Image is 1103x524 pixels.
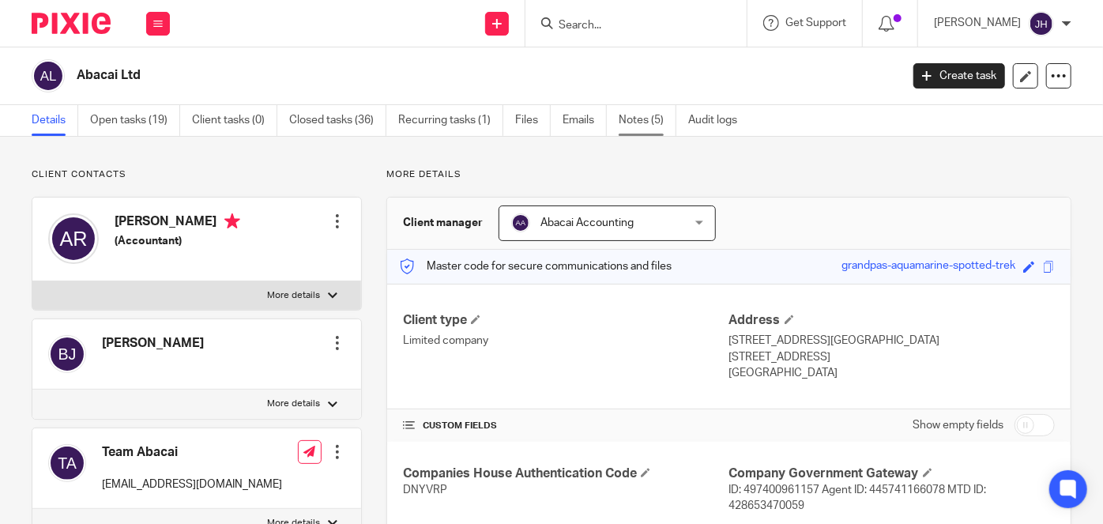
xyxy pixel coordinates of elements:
[48,444,86,482] img: svg%3E
[511,213,530,232] img: svg%3E
[403,466,728,482] h4: Companies House Authentication Code
[729,365,1055,381] p: [GEOGRAPHIC_DATA]
[48,335,86,373] img: svg%3E
[115,233,240,249] h5: (Accountant)
[398,105,503,136] a: Recurring tasks (1)
[403,312,728,329] h4: Client type
[32,105,78,136] a: Details
[729,484,987,511] span: ID: 497400961157 Agent ID: 445741166078 MTD ID: 428653470059
[557,19,699,33] input: Search
[403,484,447,496] span: DNYVRP
[48,213,99,264] img: svg%3E
[77,67,727,84] h2: Abacai Ltd
[192,105,277,136] a: Client tasks (0)
[934,15,1021,31] p: [PERSON_NAME]
[729,349,1055,365] p: [STREET_ADDRESS]
[102,335,204,352] h4: [PERSON_NAME]
[102,444,282,461] h4: Team Abacai
[563,105,607,136] a: Emails
[1029,11,1054,36] img: svg%3E
[224,213,240,229] i: Primary
[540,217,634,228] span: Abacai Accounting
[841,258,1015,276] div: grandpas-aquamarine-spotted-trek
[515,105,551,136] a: Files
[90,105,180,136] a: Open tasks (19)
[729,333,1055,349] p: [STREET_ADDRESS][GEOGRAPHIC_DATA]
[688,105,749,136] a: Audit logs
[267,289,320,302] p: More details
[913,63,1005,89] a: Create task
[399,258,672,274] p: Master code for secure communications and files
[403,215,483,231] h3: Client manager
[729,312,1055,329] h4: Address
[619,105,676,136] a: Notes (5)
[403,333,728,349] p: Limited company
[403,420,728,432] h4: CUSTOM FIELDS
[785,17,846,28] span: Get Support
[913,417,1003,433] label: Show empty fields
[32,168,362,181] p: Client contacts
[289,105,386,136] a: Closed tasks (36)
[32,13,111,34] img: Pixie
[102,477,282,492] p: [EMAIL_ADDRESS][DOMAIN_NAME]
[267,398,320,410] p: More details
[729,466,1055,482] h4: Company Government Gateway
[386,168,1071,181] p: More details
[115,213,240,233] h4: [PERSON_NAME]
[32,59,65,92] img: svg%3E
